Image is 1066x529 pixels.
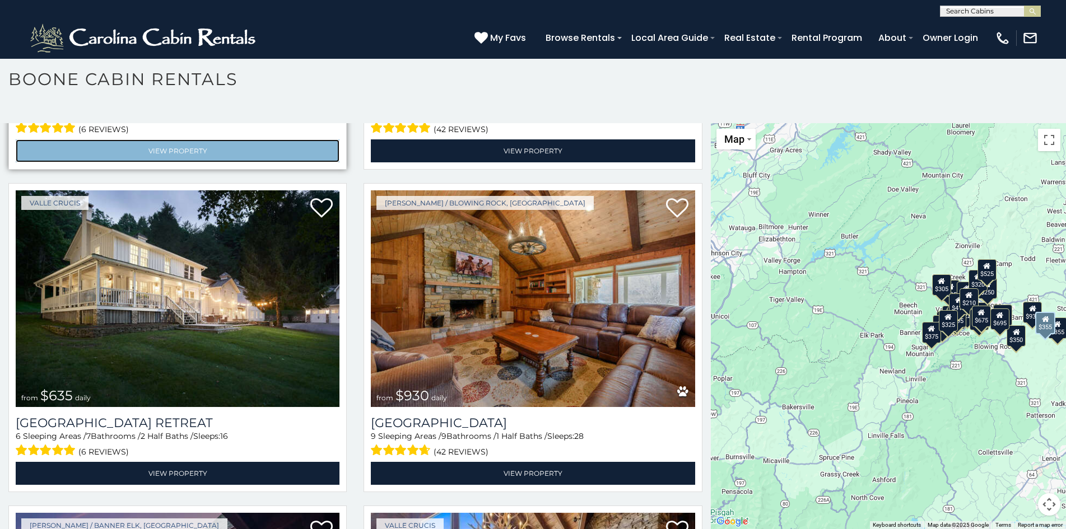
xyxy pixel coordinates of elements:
[16,190,339,407] a: Valley Farmhouse Retreat from $635 daily
[995,522,1011,528] a: Terms
[972,305,991,326] div: $675
[220,431,228,441] span: 16
[496,431,547,441] span: 1 Half Baths /
[75,394,91,402] span: daily
[16,462,339,485] a: View Property
[474,31,529,45] a: My Favs
[434,122,488,137] span: (42 reviews)
[16,139,339,162] a: View Property
[16,415,339,430] h3: Valley Farmhouse Retreat
[490,31,526,45] span: My Favs
[993,304,1012,325] div: $380
[949,293,968,315] div: $410
[995,30,1011,46] img: phone-regular-white.png
[310,197,333,221] a: Add to favorites
[959,288,978,309] div: $210
[1022,30,1038,46] img: mail-regular-white.png
[16,415,339,430] a: [GEOGRAPHIC_DATA] Retreat
[21,394,38,402] span: from
[371,139,695,162] a: View Property
[957,282,976,303] div: $565
[371,190,695,407] img: Appalachian Mountain Lodge
[540,28,621,48] a: Browse Rentals
[990,308,1009,329] div: $695
[714,514,751,529] a: Open this area in Google Maps (opens a new window)
[716,129,756,149] button: Change map style
[932,274,951,295] div: $305
[21,196,89,210] a: Valle Crucis
[1023,301,1042,322] div: $930
[78,122,129,137] span: (6 reviews)
[958,301,977,322] div: $225
[1018,522,1063,528] a: Report a map error
[719,28,781,48] a: Real Estate
[371,190,695,407] a: Appalachian Mountain Lodge from $930 daily
[978,278,997,299] div: $250
[141,431,193,441] span: 2 Half Baths /
[714,514,751,529] img: Google
[977,259,997,280] div: $525
[626,28,714,48] a: Local Area Guide
[917,28,984,48] a: Owner Login
[724,133,744,145] span: Map
[971,302,990,323] div: $395
[933,315,952,336] div: $330
[371,415,695,430] h3: Appalachian Mountain Lodge
[928,522,989,528] span: Map data ©2025 Google
[28,21,260,55] img: White-1-2.png
[431,394,447,402] span: daily
[1038,129,1060,151] button: Toggle fullscreen view
[873,521,921,529] button: Keyboard shortcuts
[434,444,488,459] span: (42 reviews)
[574,431,584,441] span: 28
[873,28,912,48] a: About
[922,322,941,343] div: $375
[86,431,91,441] span: 7
[16,430,339,459] div: Sleeping Areas / Bathrooms / Sleeps:
[395,387,429,404] span: $930
[786,28,868,48] a: Rental Program
[376,196,594,210] a: [PERSON_NAME] / Blowing Rock, [GEOGRAPHIC_DATA]
[371,430,695,459] div: Sleeping Areas / Bathrooms / Sleeps:
[371,415,695,430] a: [GEOGRAPHIC_DATA]
[40,387,73,404] span: $635
[78,444,129,459] span: (6 reviews)
[968,269,987,291] div: $320
[666,197,688,221] a: Add to favorites
[1038,493,1060,516] button: Map camera controls
[970,308,989,330] div: $315
[371,462,695,485] a: View Property
[376,394,393,402] span: from
[939,310,958,331] div: $325
[16,431,21,441] span: 6
[441,431,446,441] span: 9
[1007,325,1026,346] div: $350
[371,431,376,441] span: 9
[16,190,339,407] img: Valley Farmhouse Retreat
[1035,311,1055,334] div: $355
